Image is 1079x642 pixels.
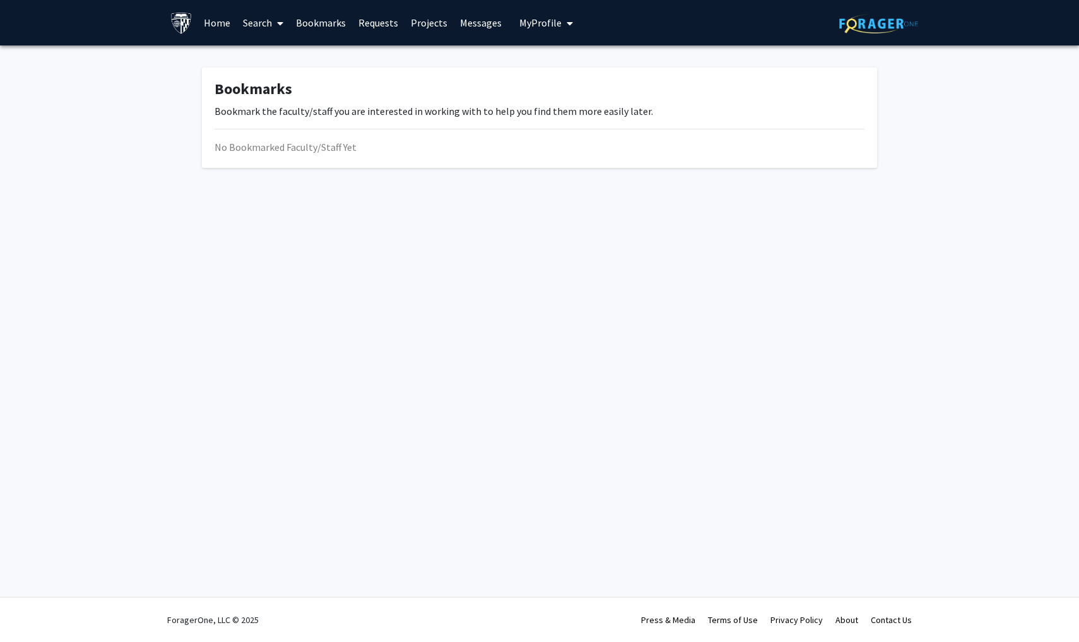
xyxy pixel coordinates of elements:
[839,14,918,33] img: ForagerOne Logo
[454,1,508,45] a: Messages
[835,614,858,626] a: About
[237,1,290,45] a: Search
[215,140,864,155] div: No Bookmarked Faculty/Staff Yet
[708,614,758,626] a: Terms of Use
[352,1,404,45] a: Requests
[404,1,454,45] a: Projects
[170,12,192,34] img: Johns Hopkins University Logo
[215,80,864,98] h1: Bookmarks
[641,614,695,626] a: Press & Media
[519,16,562,29] span: My Profile
[198,1,237,45] a: Home
[770,614,823,626] a: Privacy Policy
[290,1,352,45] a: Bookmarks
[215,104,864,119] p: Bookmark the faculty/staff you are interested in working with to help you find them more easily l...
[167,598,259,642] div: ForagerOne, LLC © 2025
[9,585,54,633] iframe: Chat
[871,614,912,626] a: Contact Us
